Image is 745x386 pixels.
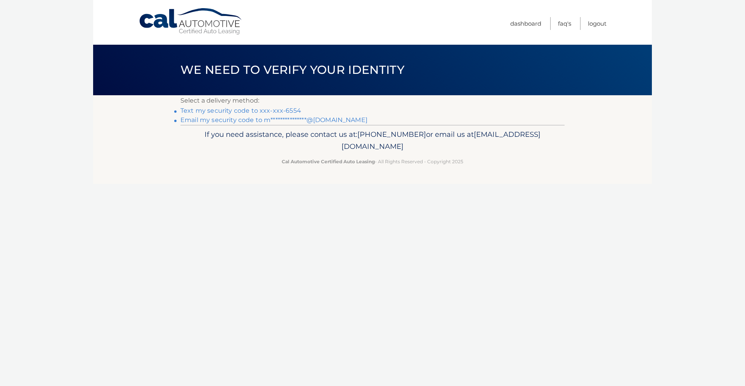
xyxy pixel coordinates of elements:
[139,8,243,35] a: Cal Automotive
[558,17,571,30] a: FAQ's
[510,17,541,30] a: Dashboard
[180,107,301,114] a: Text my security code to xxx-xxx-6554
[180,95,565,106] p: Select a delivery method:
[185,128,560,153] p: If you need assistance, please contact us at: or email us at
[185,157,560,166] p: - All Rights Reserved - Copyright 2025
[588,17,606,30] a: Logout
[180,63,404,77] span: We need to verify your identity
[357,130,426,139] span: [PHONE_NUMBER]
[282,159,375,164] strong: Cal Automotive Certified Auto Leasing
